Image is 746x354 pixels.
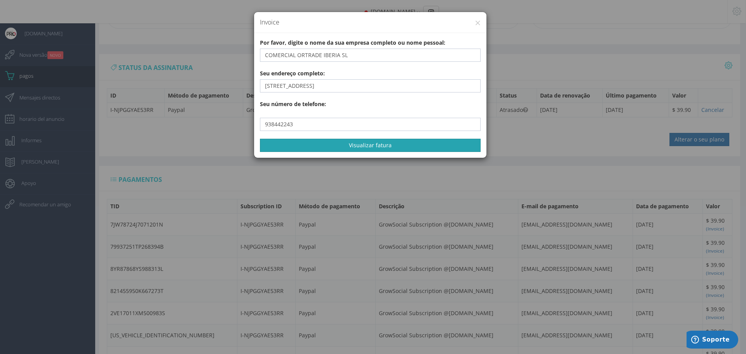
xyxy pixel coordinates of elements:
[260,39,445,46] b: Por favor, digite o nome da sua empresa completo ou nome pessoal:
[260,70,325,77] b: Seu endereço completo:
[260,139,481,152] button: Visualizar fatura
[475,17,481,28] button: ×
[260,18,481,27] h4: Invoice
[687,331,738,350] iframe: Abre un widget desde donde se puede obtener más información
[260,100,326,108] b: Seu número de telefone:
